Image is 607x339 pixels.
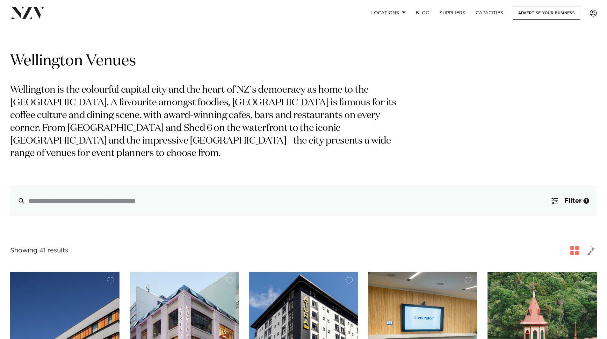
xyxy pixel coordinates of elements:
a: SUPPLIERS [434,6,470,20]
a: Advertise your business [513,6,580,20]
div: Showing 41 results [10,246,68,256]
button: Filter1 [544,186,597,216]
span: Filter [564,198,582,204]
img: nzv-logo.png [10,7,45,18]
a: Capacities [471,6,509,20]
h1: Wellington Venues [10,51,597,71]
p: Wellington is the colourful capital city and the heart of NZ's democracy as home to the [GEOGRAPH... [10,84,404,160]
a: BLOG [411,6,434,20]
a: Locations [366,6,411,20]
div: 1 [583,198,589,204]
